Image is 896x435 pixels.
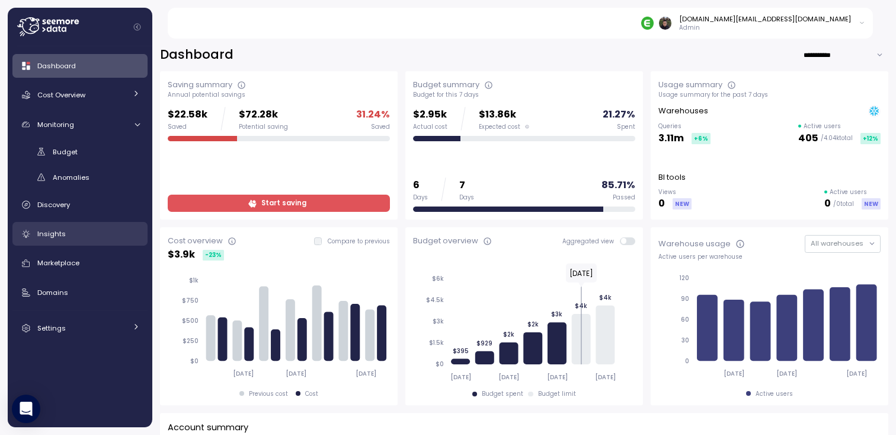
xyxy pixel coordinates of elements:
tspan: $750 [182,297,199,304]
p: $13.86k [479,107,529,123]
tspan: $395 [452,347,468,354]
span: Discovery [37,200,70,209]
tspan: $2k [503,331,514,338]
tspan: $929 [476,339,492,347]
div: NEW [673,198,692,209]
tspan: $0 [436,360,444,368]
p: 6 [413,177,428,193]
p: 31.24 % [356,107,390,123]
a: Budget [12,142,148,161]
tspan: [DATE] [286,370,307,377]
div: Open Intercom Messenger [12,395,40,423]
div: NEW [862,198,881,209]
span: Aggregated view [562,237,620,245]
span: Marketplace [37,258,79,268]
div: Budget overview [413,235,478,247]
div: Warehouse usage [658,238,731,250]
p: Compare to previous [328,237,390,246]
p: 21.27 % [603,107,635,123]
div: [DOMAIN_NAME][EMAIL_ADDRESS][DOMAIN_NAME] [679,14,851,24]
div: Budget summary [413,79,479,91]
p: 0 [658,196,665,212]
p: $2.95k [413,107,447,123]
a: Domains [12,281,148,304]
img: 8a667c340b96c72f6b400081a025948b [659,17,671,29]
tspan: [DATE] [450,373,471,381]
a: Dashboard [12,54,148,78]
div: Passed [613,193,635,202]
div: Usage summary for the past 7 days [658,91,881,99]
p: Active users [804,122,841,131]
div: +6 % [692,133,711,144]
tspan: [DATE] [233,370,254,377]
p: / 0 total [833,200,854,208]
tspan: $3k [551,310,562,318]
tspan: 120 [679,274,689,282]
p: Queries [658,122,711,131]
div: Days [459,193,474,202]
tspan: 60 [681,316,689,323]
span: Settings [37,323,66,333]
p: Admin [679,24,851,32]
span: Dashboard [37,61,76,71]
p: $22.58k [168,107,207,123]
tspan: 0 [685,357,689,365]
div: Potential saving [239,123,288,131]
span: Budget [53,147,78,157]
tspan: [DATE] [498,373,519,381]
div: Saving summary [168,79,232,91]
tspan: $2k [527,320,539,328]
text: [DATE] [569,268,593,278]
div: Usage summary [658,79,722,91]
div: Budget for this 7 days [413,91,635,99]
div: Actual cost [413,123,447,131]
p: 7 [459,177,474,193]
tspan: [DATE] [847,370,868,377]
p: 3.11m [658,131,684,147]
div: -23 % [203,250,224,261]
div: Active users per warehouse [658,253,881,261]
p: BI tools [658,172,686,183]
p: / 4.04k total [821,134,853,142]
a: Anomalies [12,167,148,187]
a: Insights [12,222,148,246]
tspan: $4.5k [426,296,444,304]
a: Marketplace [12,252,148,275]
a: Discovery [12,193,148,217]
tspan: $3k [433,317,444,325]
div: Cost [305,390,318,398]
tspan: [DATE] [595,373,616,381]
tspan: $1k [189,277,199,284]
p: 0 [824,196,831,212]
div: Spent [617,123,635,131]
button: Collapse navigation [130,23,145,31]
tspan: 90 [681,295,689,303]
p: Active users [830,188,867,196]
div: Cost overview [168,235,223,247]
span: Domains [37,288,68,297]
tspan: $500 [182,317,199,325]
p: 405 [798,131,818,147]
p: $72.28k [239,107,288,123]
tspan: 30 [681,336,689,344]
div: Days [413,193,428,202]
tspan: [DATE] [724,370,744,377]
tspan: $6k [432,275,444,282]
img: 689adfd76a9d17b9213495f1.PNG [641,17,654,29]
span: All warehouses [811,239,863,248]
span: Monitoring [37,120,74,129]
div: Saved [168,123,207,131]
tspan: [DATE] [356,370,377,377]
a: Start saving [168,195,390,212]
tspan: $4k [599,293,612,301]
a: Settings [12,316,148,340]
h2: Dashboard [160,46,233,63]
span: Cost Overview [37,90,85,100]
div: Active users [756,390,793,398]
div: Budget limit [538,390,576,398]
button: All warehouses [805,235,881,252]
div: Previous cost [249,390,288,398]
p: Account summary [168,421,248,434]
p: 85.71 % [601,177,635,193]
p: Warehouses [658,105,708,117]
